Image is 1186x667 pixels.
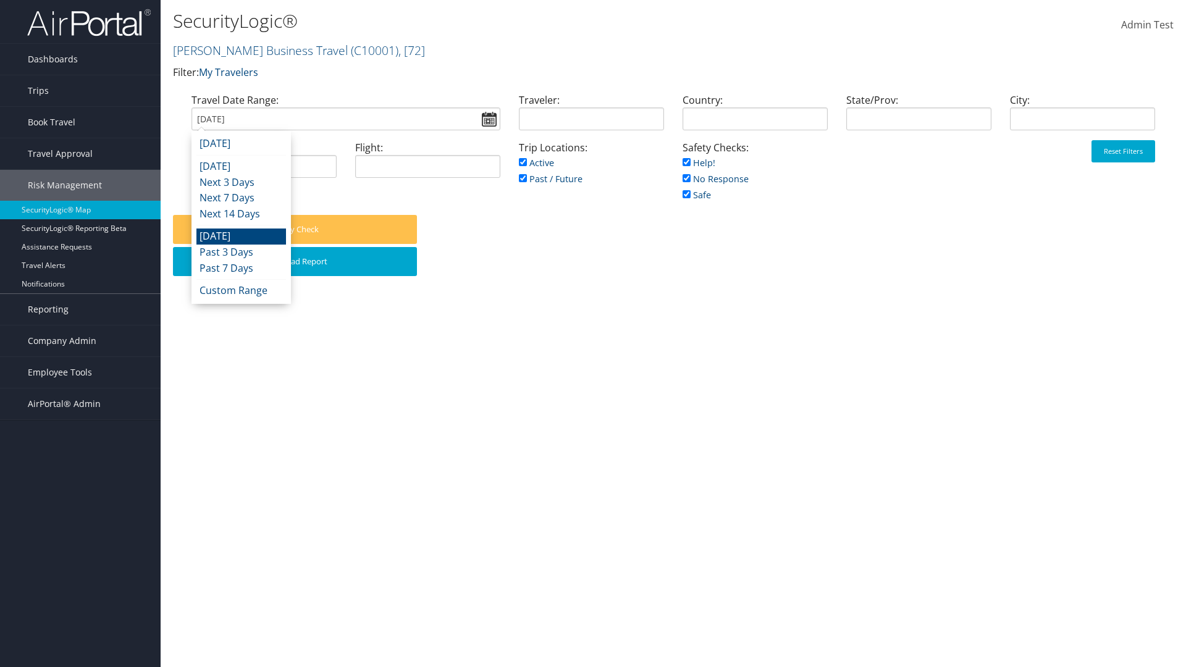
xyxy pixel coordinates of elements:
[196,229,286,245] li: [DATE]
[683,173,749,185] a: No Response
[28,388,101,419] span: AirPortal® Admin
[28,357,92,388] span: Employee Tools
[1001,93,1164,140] div: City:
[199,65,258,79] a: My Travelers
[196,136,286,152] li: [DATE]
[837,93,1001,140] div: State/Prov:
[28,325,96,356] span: Company Admin
[398,42,425,59] span: , [ 72 ]
[173,8,840,34] h1: SecurityLogic®
[196,190,286,206] li: Next 7 Days
[196,206,286,222] li: Next 14 Days
[519,173,582,185] a: Past / Future
[28,138,93,169] span: Travel Approval
[173,247,417,276] button: Download Report
[510,140,673,199] div: Trip Locations:
[196,175,286,191] li: Next 3 Days
[673,140,837,215] div: Safety Checks:
[196,283,286,299] li: Custom Range
[1121,18,1174,31] span: Admin Test
[196,245,286,261] li: Past 3 Days
[1091,140,1155,162] button: Reset Filters
[196,261,286,277] li: Past 7 Days
[683,157,715,169] a: Help!
[28,44,78,75] span: Dashboards
[510,93,673,140] div: Traveler:
[346,140,510,188] div: Flight:
[673,93,837,140] div: Country:
[683,189,711,201] a: Safe
[1121,6,1174,44] a: Admin Test
[28,170,102,201] span: Risk Management
[351,42,398,59] span: ( C10001 )
[28,107,75,138] span: Book Travel
[27,8,151,37] img: airportal-logo.png
[173,65,840,81] p: Filter:
[196,159,286,175] li: [DATE]
[28,294,69,325] span: Reporting
[173,215,417,244] button: Safety Check
[519,157,554,169] a: Active
[28,75,49,106] span: Trips
[182,93,510,140] div: Travel Date Range:
[182,140,346,188] div: Air/Hotel/Rail:
[173,42,425,59] a: [PERSON_NAME] Business Travel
